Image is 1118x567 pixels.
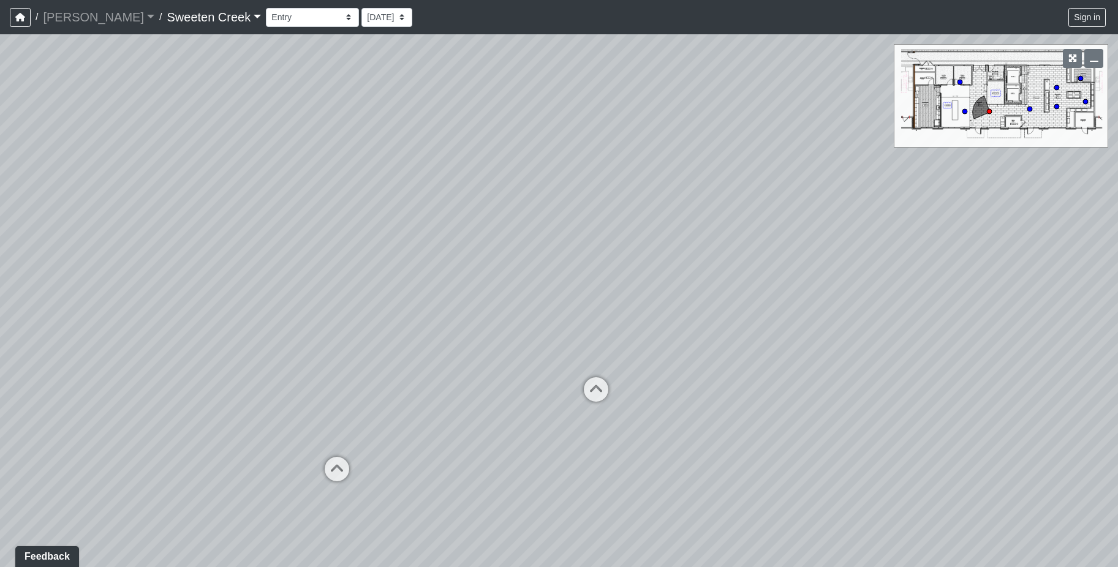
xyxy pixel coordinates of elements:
[1068,8,1106,27] button: Sign in
[43,5,154,29] a: [PERSON_NAME]
[154,5,167,29] span: /
[31,5,43,29] span: /
[167,5,261,29] a: Sweeten Creek
[9,543,81,567] iframe: Ybug feedback widget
